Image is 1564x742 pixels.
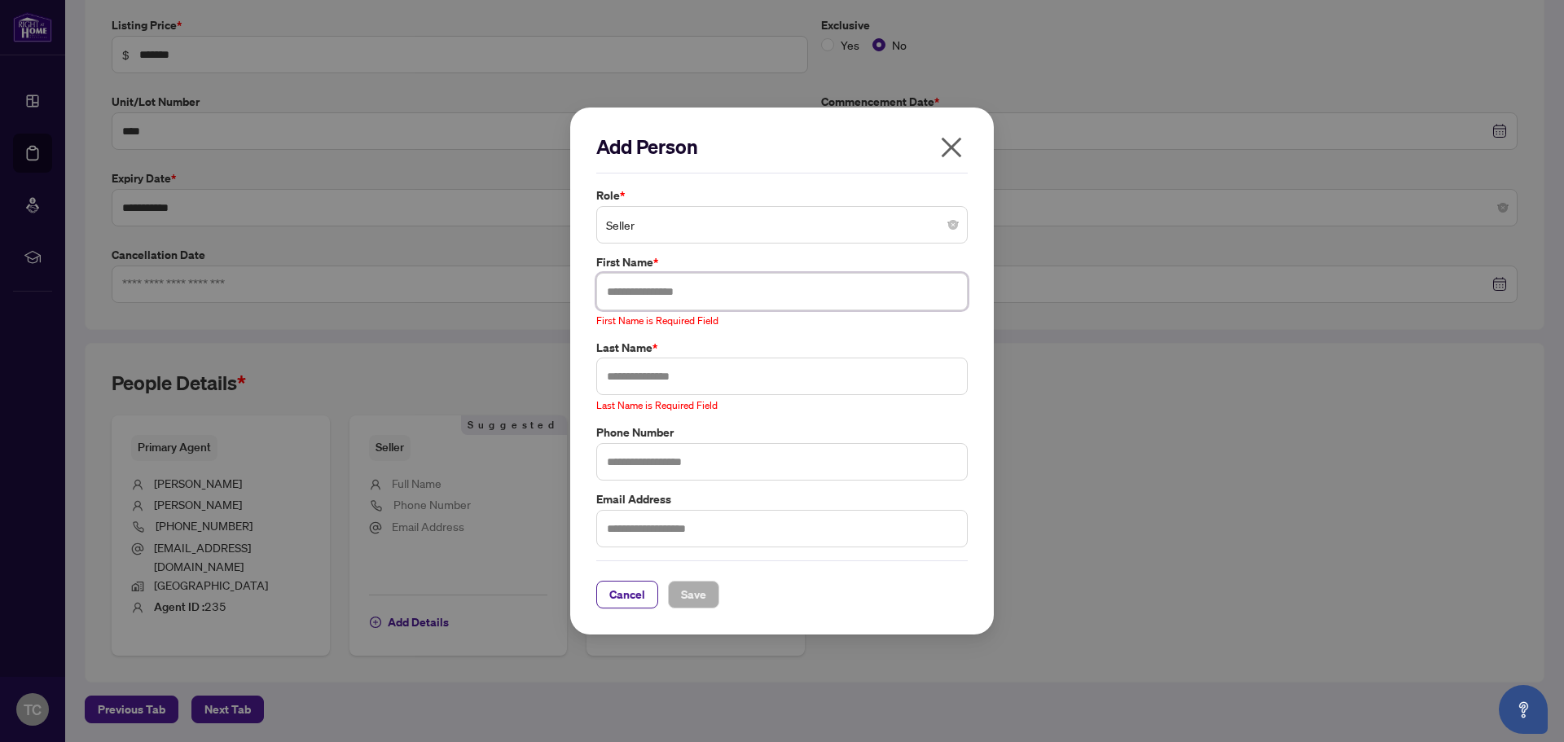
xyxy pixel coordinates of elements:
span: Cancel [609,582,645,608]
label: First Name [596,253,968,271]
span: close-circle [948,220,958,230]
label: Role [596,187,968,204]
span: close [938,134,964,160]
label: Phone Number [596,424,968,441]
button: Open asap [1499,685,1548,734]
label: Last Name [596,339,968,357]
h2: Add Person [596,134,968,160]
span: First Name is Required Field [596,314,718,327]
label: Email Address [596,490,968,508]
span: Seller [606,209,958,240]
span: Last Name is Required Field [596,399,718,411]
button: Cancel [596,581,658,608]
button: Save [668,581,719,608]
